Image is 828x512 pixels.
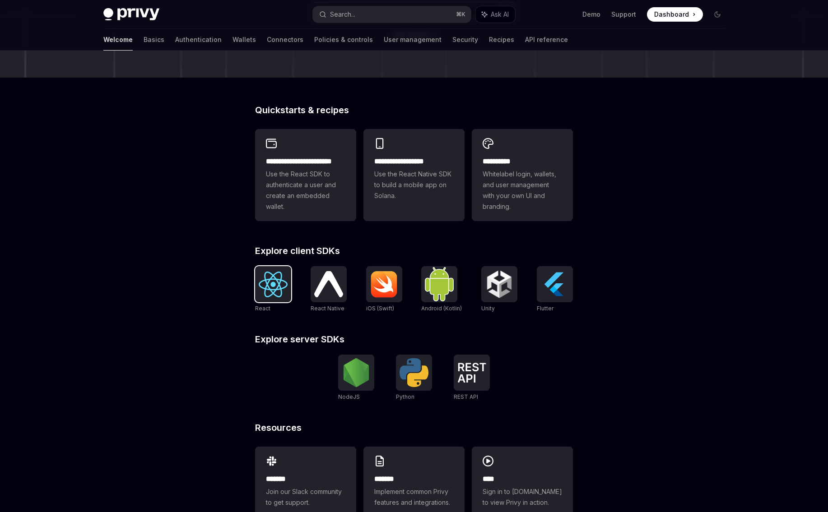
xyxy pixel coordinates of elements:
[421,305,462,312] span: Android (Kotlin)
[472,129,573,221] a: **** *****Whitelabel login, wallets, and user management with your own UI and branding.
[103,29,133,51] a: Welcome
[421,266,462,313] a: Android (Kotlin)Android (Kotlin)
[525,29,568,51] a: API reference
[396,393,414,400] span: Python
[454,393,478,400] span: REST API
[330,9,355,20] div: Search...
[255,423,302,432] span: Resources
[255,246,340,255] span: Explore client SDKs
[311,266,347,313] a: React NativeReact Native
[338,393,360,400] span: NodeJS
[374,169,454,201] span: Use the React Native SDK to build a mobile app on Solana.
[255,305,270,312] span: React
[540,270,569,299] img: Flutter
[103,8,159,21] img: dark logo
[314,29,373,51] a: Policies & controls
[481,266,517,313] a: UnityUnity
[475,6,515,23] button: Ask AI
[457,363,486,383] img: REST API
[485,270,514,299] img: Unity
[454,355,490,401] a: REST APIREST API
[266,169,345,212] span: Use the React SDK to authenticate a user and create an embedded wallet.
[233,29,256,51] a: Wallets
[255,335,344,344] span: Explore server SDKs
[654,10,689,19] span: Dashboard
[342,358,371,387] img: NodeJS
[710,7,725,22] button: Toggle dark mode
[311,305,344,312] span: React Native
[259,272,288,297] img: React
[483,486,562,508] span: Sign in to [DOMAIN_NAME] to view Privy in action.
[537,305,554,312] span: Flutter
[483,169,562,212] span: Whitelabel login, wallets, and user management with your own UI and branding.
[456,11,465,18] span: ⌘ K
[481,305,495,312] span: Unity
[363,129,465,221] a: **** **** **** ***Use the React Native SDK to build a mobile app on Solana.
[452,29,478,51] a: Security
[582,10,600,19] a: Demo
[647,7,703,22] a: Dashboard
[491,10,509,19] span: Ask AI
[425,267,454,301] img: Android (Kotlin)
[338,355,374,401] a: NodeJSNodeJS
[370,271,399,298] img: iOS (Swift)
[366,305,394,312] span: iOS (Swift)
[537,266,573,313] a: FlutterFlutter
[267,29,303,51] a: Connectors
[374,486,454,508] span: Implement common Privy features and integrations.
[611,10,636,19] a: Support
[144,29,164,51] a: Basics
[400,358,428,387] img: Python
[255,106,349,115] span: Quickstarts & recipes
[313,6,471,23] button: Search...⌘K
[489,29,514,51] a: Recipes
[366,266,402,313] a: iOS (Swift)iOS (Swift)
[396,355,432,401] a: PythonPython
[266,486,345,508] span: Join our Slack community to get support.
[175,29,222,51] a: Authentication
[384,29,442,51] a: User management
[255,266,291,313] a: ReactReact
[314,271,343,297] img: React Native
